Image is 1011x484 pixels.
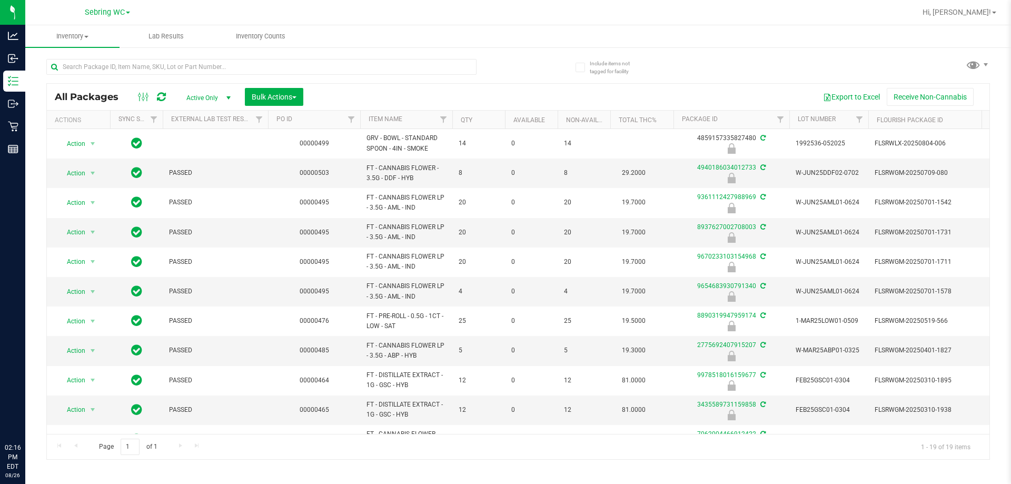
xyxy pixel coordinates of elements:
div: Launch Hold [672,351,791,361]
span: FEB25GSC01-0304 [796,376,862,386]
span: W-MAR25ABP01-0325 [796,345,862,355]
span: W-JUN25AML01-0624 [796,228,862,238]
div: 4859157335827480 [672,133,791,154]
a: 3435589731159858 [697,401,756,408]
span: FLSRWGM-20250701-1711 [875,257,978,267]
span: 0 [511,228,551,238]
a: 00000485 [300,347,329,354]
input: Search Package ID, Item Name, SKU, Lot or Part Number... [46,59,477,75]
button: Bulk Actions [245,88,303,106]
a: 4940186034012733 [697,164,756,171]
inline-svg: Reports [8,144,18,154]
span: In Sync [131,343,142,358]
span: 12 [564,376,604,386]
span: 1 - 19 of 19 items [913,439,979,455]
span: 19.7000 [617,225,651,240]
span: In Sync [131,432,142,447]
span: In Sync [131,136,142,151]
span: 0 [511,316,551,326]
span: PASSED [169,405,262,415]
span: 0 [511,376,551,386]
span: In Sync [131,254,142,269]
button: Export to Excel [816,88,887,106]
a: 8890319947959174 [697,312,756,319]
inline-svg: Inventory [8,76,18,86]
span: Sync from Compliance System [759,430,766,438]
span: 20 [459,228,499,238]
span: 19.3000 [617,343,651,358]
span: Lab Results [134,32,198,41]
span: FT - CANNABIS FLOWER - 3.5G - T12 - HYB [366,429,446,449]
div: Launch Hold [672,203,791,213]
span: 12 [459,376,499,386]
span: 20 [564,197,604,208]
span: Inventory [25,32,120,41]
a: Total THC% [619,116,657,124]
span: 4 [459,287,499,297]
a: 00000495 [300,199,329,206]
span: FLSRWGM-20250709-080 [875,168,978,178]
span: FLSRWGM-20250701-1731 [875,228,978,238]
span: select [86,225,100,240]
span: Sync from Compliance System [759,193,766,201]
span: 0 [511,257,551,267]
a: Lab Results [120,25,214,47]
span: PASSED [169,168,262,178]
span: Action [57,314,86,329]
span: Action [57,284,86,299]
inline-svg: Analytics [8,31,18,41]
span: Sync from Compliance System [759,371,766,379]
a: Filter [145,111,163,129]
span: Inventory Counts [222,32,300,41]
span: FT - CANNABIS FLOWER LP - 3.5G - AML - IND [366,252,446,272]
span: Action [57,373,86,388]
span: 0 [511,197,551,208]
span: select [86,195,100,210]
span: Action [57,402,86,417]
span: Action [57,343,86,358]
span: 19.7000 [617,254,651,270]
span: select [86,432,100,447]
span: In Sync [131,195,142,210]
span: Sync from Compliance System [759,312,766,319]
span: 1992536-052025 [796,139,862,149]
span: Hi, [PERSON_NAME]! [923,8,991,16]
span: Sync from Compliance System [759,253,766,260]
span: FLSRWGM-20250701-1542 [875,197,978,208]
a: 7062004466912422 [697,430,756,438]
span: W-JUN25AML01-0624 [796,257,862,267]
a: Available [513,116,545,124]
a: Item Name [369,115,402,123]
span: FT - CANNABIS FLOWER LP - 3.5G - AML - IND [366,193,446,213]
a: 00000495 [300,258,329,265]
span: 4 [564,287,604,297]
span: 5 [459,345,499,355]
span: PASSED [169,376,262,386]
a: 00000499 [300,140,329,147]
span: W-JUN25AML01-0624 [796,197,862,208]
a: Inventory Counts [213,25,308,47]
span: PASSED [169,345,262,355]
div: Launch Hold [672,291,791,302]
a: 00000495 [300,288,329,295]
a: Filter [251,111,268,129]
span: 0 [511,168,551,178]
div: Launch Hold [672,321,791,331]
a: 9670233103154968 [697,253,756,260]
span: PASSED [169,197,262,208]
span: 8 [564,168,604,178]
span: select [86,166,100,181]
span: PASSED [169,287,262,297]
span: In Sync [131,402,142,417]
span: 12 [564,405,604,415]
span: W-JUN25DDF02-0702 [796,168,862,178]
span: In Sync [131,313,142,328]
span: select [86,254,100,269]
span: 81.0000 [617,402,651,418]
a: Sync Status [118,115,159,123]
span: FLSRWGM-20250701-1578 [875,287,978,297]
span: select [86,284,100,299]
div: Launch Hold [672,380,791,391]
div: Actions [55,116,106,124]
a: Non-Available [566,116,613,124]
